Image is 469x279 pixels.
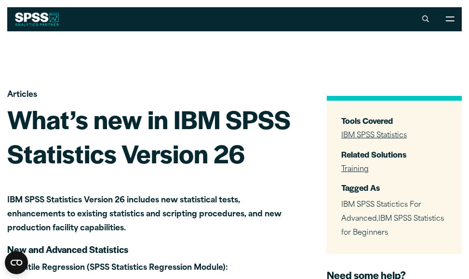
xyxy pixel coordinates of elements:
[341,149,448,160] h3: Related Solutions
[7,102,297,170] h1: What’s new in IBM SPSS Statistics Version 26
[7,243,128,256] strong: New and Advanced Statistics
[5,251,28,274] div: CookieBot Widget Contents
[341,182,448,193] h3: Tagged As
[5,251,28,274] svg: CookieBot Widget Icon
[7,264,228,272] strong: Quantile Regression (SPSS Statistics Regression Module):
[7,197,281,232] strong: IBM SPSS Statistics Version 26 includes new statistical tests, enhancements to existing statistic...
[341,115,448,126] h3: Tools Covered
[341,132,407,139] a: IBM SPSS Statistics
[341,201,444,237] span: ,
[341,201,421,223] span: IBM SPSS Statictics For Advanced
[5,251,28,274] button: Open CMP widget
[341,166,369,173] a: Training
[7,88,297,102] p: Articles
[341,215,444,237] span: IBM SPSS Statistics for Beginners
[15,13,59,26] img: SPSS White Logo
